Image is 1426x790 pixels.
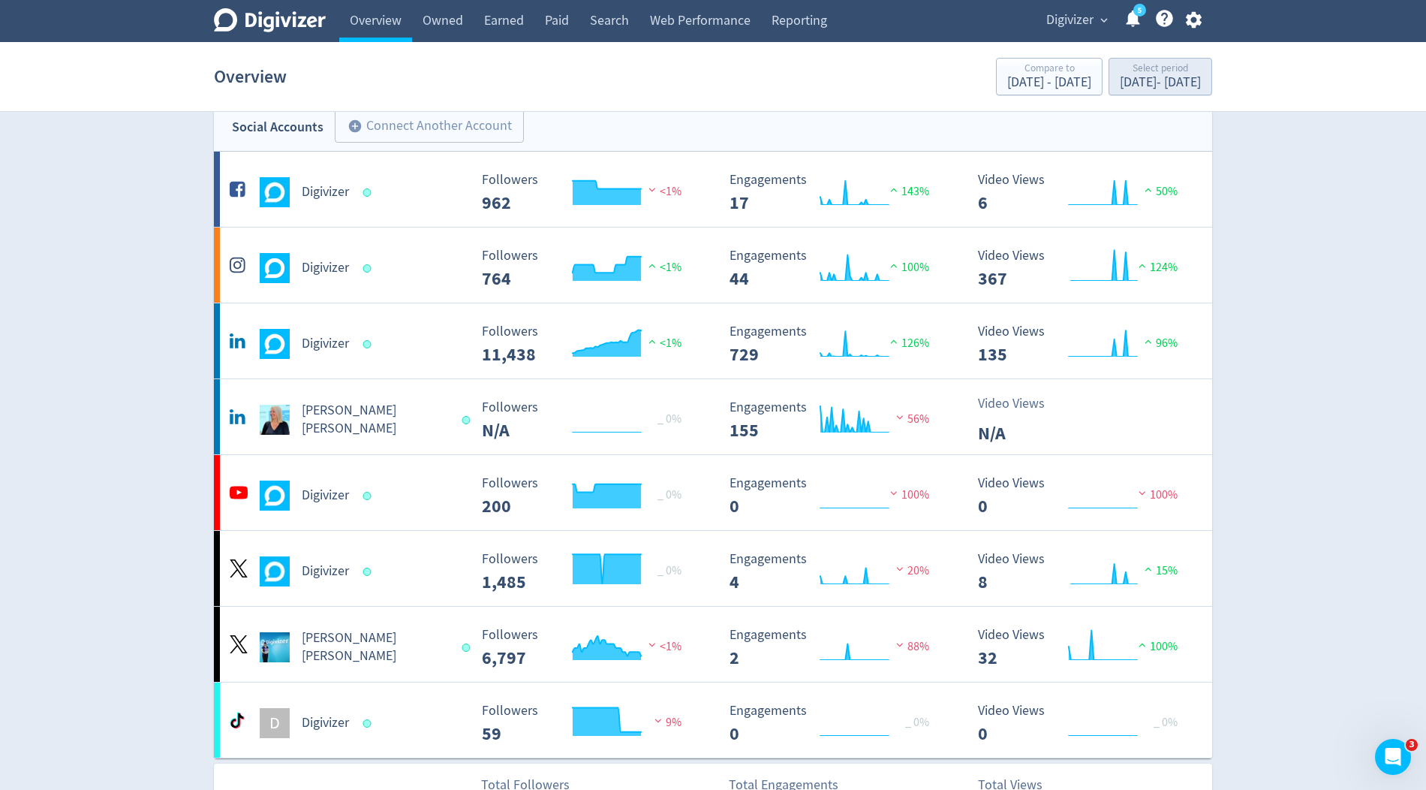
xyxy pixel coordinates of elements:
span: Data last synced: 22 Sep 2025, 8:01pm (AEST) [363,568,376,576]
span: Digivizer [1046,8,1094,32]
img: Digivizer undefined [260,481,290,511]
a: DDigivizer Followers 59 Followers 59 9% Engagements 0 Engagements 0 _ 0% Video Views 0 Video View... [214,683,1212,758]
h5: Digivizer [302,562,349,580]
svg: Followers 1,485 [474,552,699,592]
span: Data last synced: 23 Sep 2025, 10:02am (AEST) [363,340,376,348]
svg: Engagements 155 [722,400,947,440]
span: 50% [1141,184,1178,199]
span: 9% [651,715,681,730]
a: Digivizer undefinedDigivizer Followers 200 Followers 200 _ 0% Engagements 0 Engagements 0 100% Vi... [214,455,1212,530]
img: Digivizer undefined [260,253,290,283]
h5: Digivizer [302,714,349,732]
svg: Engagements 729 [722,324,947,364]
div: Compare to [1007,63,1091,76]
img: negative-performance.svg [651,715,666,726]
svg: Video Views 135 [970,324,1196,364]
h5: [PERSON_NAME] [PERSON_NAME] [302,629,448,665]
span: expand_more [1097,14,1111,27]
span: 15% [1141,563,1178,578]
img: negative-performance.svg [886,487,901,499]
img: negative-performance.svg [645,184,660,195]
button: Connect Another Account [335,110,524,143]
span: 100% [1135,487,1178,502]
span: 96% [1141,336,1178,351]
img: Digivizer undefined [260,329,290,359]
h1: Overview [214,53,287,101]
span: Data last synced: 23 Sep 2025, 2:01am (AEST) [363,188,376,197]
img: positive-performance.svg [1135,639,1150,650]
span: 100% [886,260,929,275]
span: add_circle [347,119,363,134]
h5: Digivizer [302,335,349,353]
span: 100% [1135,639,1178,654]
span: Data last synced: 23 Sep 2025, 10:02am (AEST) [462,416,474,424]
button: Select period[DATE]- [DATE] [1109,58,1212,95]
span: _ 0% [1154,715,1178,730]
img: Digivizer undefined [260,556,290,586]
a: Digivizer undefinedDigivizer Followers 962 Followers 962 <1% Engagements 17 Engagements 17 143% V... [214,152,1212,227]
img: negative-performance.svg [892,563,907,574]
svg: Video Views 367 [970,249,1196,288]
svg: Engagements 44 [722,249,947,288]
img: Emma Lo Russo undefined [260,405,290,435]
span: _ 0% [657,412,681,427]
a: Digivizer undefinedDigivizer Followers 1,485 Followers 1,485 _ 0% Engagements 4 Engagements 4 20%... [214,531,1212,606]
span: 124% [1135,260,1178,275]
span: <1% [645,639,681,654]
span: 143% [886,184,929,199]
svg: Video Views 0 [970,704,1196,743]
img: positive-performance.svg [645,336,660,347]
img: Emma Lo Russo undefined [260,632,290,662]
a: Connect Another Account [323,112,524,143]
img: positive-performance.svg [1141,563,1156,574]
span: Data last synced: 23 Sep 2025, 2:01am (AEST) [363,719,376,728]
h5: Digivizer [302,183,349,201]
img: Digivizer undefined [260,177,290,207]
text: 5 [1138,5,1142,16]
svg: Followers 11,438 [474,324,699,364]
span: Data last synced: 23 Sep 2025, 12:02pm (AEST) [462,644,474,652]
img: positive-performance.svg [1135,260,1150,271]
span: 126% [886,336,929,351]
span: _ 0% [657,563,681,578]
svg: Followers 59 [474,704,699,743]
span: 56% [892,412,929,427]
svg: Engagements 4 [722,552,947,592]
img: positive-performance.svg [886,336,901,347]
span: _ 0% [905,715,929,730]
svg: Followers 200 [474,476,699,516]
p: Video Views [978,393,1064,414]
h5: Digivizer [302,259,349,277]
svg: Video Views 0 [970,476,1196,516]
a: 5 [1133,4,1146,17]
svg: Followers N/A [474,400,699,440]
svg: Followers 764 [474,249,699,288]
img: positive-performance.svg [886,184,901,195]
a: Emma Lo Russo undefined[PERSON_NAME] [PERSON_NAME] Followers 6,797 Followers 6,797 <1% Engagement... [214,607,1212,682]
img: negative-performance.svg [645,639,660,650]
span: Data last synced: 23 Sep 2025, 2:01am (AEST) [363,264,376,273]
span: <1% [645,184,681,199]
img: positive-performance.svg [1141,184,1156,195]
img: negative-performance.svg [1135,487,1150,499]
h5: [PERSON_NAME] [PERSON_NAME] [302,402,448,438]
svg: Engagements 2 [722,628,947,668]
svg: Engagements 0 [722,476,947,516]
svg: Video Views 6 [970,173,1196,213]
h5: Digivizer [302,487,349,505]
button: Digivizer [1041,8,1112,32]
span: <1% [645,336,681,351]
img: positive-performance.svg [645,260,660,271]
p: N/A [978,420,1064,447]
span: 100% [886,487,929,502]
img: negative-performance.svg [892,639,907,650]
svg: Engagements 17 [722,173,947,213]
span: 3 [1406,739,1418,751]
svg: Followers 962 [474,173,699,213]
div: Social Accounts [232,116,323,138]
img: negative-performance.svg [892,412,907,423]
img: positive-performance.svg [1141,336,1156,347]
span: _ 0% [657,487,681,502]
span: 88% [892,639,929,654]
svg: Video Views 8 [970,552,1196,592]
